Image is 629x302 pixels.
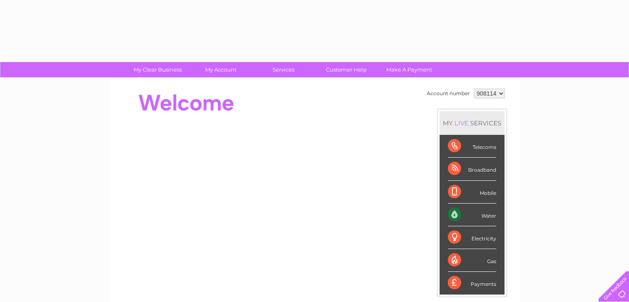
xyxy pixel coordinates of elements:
[249,62,318,77] a: Services
[440,111,505,135] div: MY SERVICES
[448,226,496,249] div: Electricity
[448,158,496,180] div: Broadband
[187,62,255,77] a: My Account
[312,62,380,77] a: Customer Help
[448,204,496,226] div: Water
[448,249,496,272] div: Gas
[124,62,192,77] a: My Clear Business
[448,135,496,158] div: Telecoms
[425,86,472,101] td: Account number
[375,62,443,77] a: Make A Payment
[448,181,496,204] div: Mobile
[448,272,496,294] div: Payments
[453,119,470,127] div: LIVE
